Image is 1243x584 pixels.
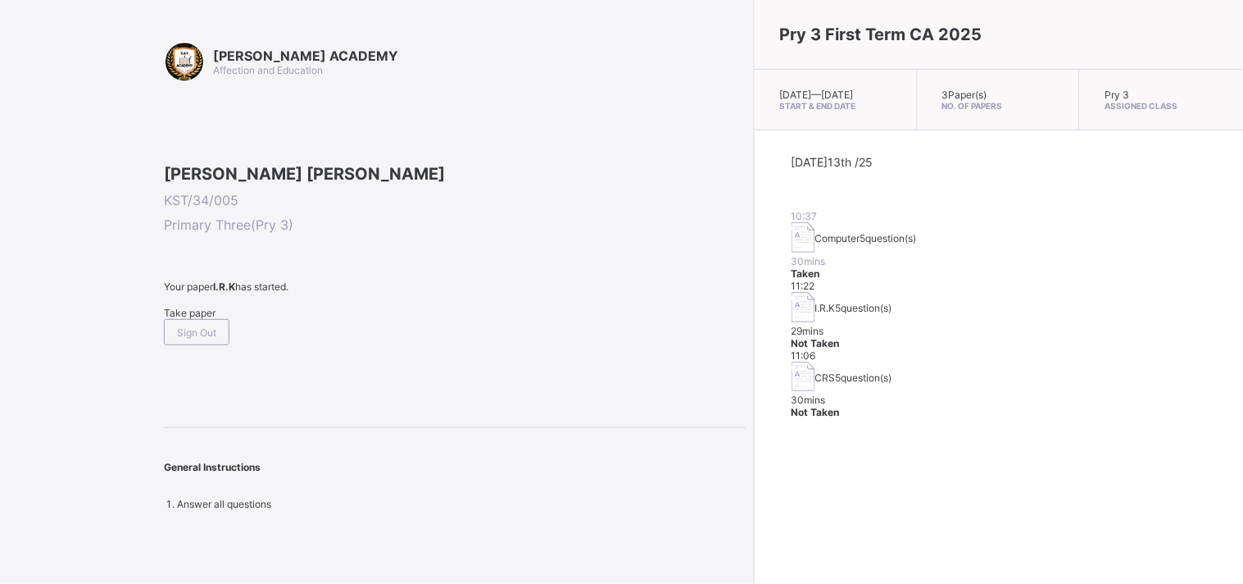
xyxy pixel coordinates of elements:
[792,292,815,322] img: take_paper.cd97e1aca70de81545fe8e300f84619e.svg
[164,192,746,208] span: KST/34/005
[792,210,818,222] span: 10:37
[792,155,873,169] span: [DATE] 13th /25
[815,372,836,384] span: CRS
[815,232,860,244] span: Computer
[792,267,820,280] span: Taken
[177,498,271,510] span: Answer all questions
[836,372,892,384] span: 5 question(s)
[942,89,987,101] span: 3 Paper(s)
[177,326,216,339] span: Sign Out
[213,64,323,76] span: Affection and Education
[792,362,815,392] img: take_paper.cd97e1aca70de81545fe8e300f84619e.svg
[792,255,826,267] span: 30 mins
[860,232,917,244] span: 5 question(s)
[792,406,840,418] span: Not Taken
[213,48,398,64] span: [PERSON_NAME] ACADEMY
[942,101,1055,111] span: No. of Papers
[779,25,982,44] span: Pry 3 First Term CA 2025
[836,302,892,314] span: 5 question(s)
[164,164,746,184] span: [PERSON_NAME] [PERSON_NAME]
[164,461,261,473] span: General Instructions
[779,89,853,101] span: [DATE] — [DATE]
[792,394,826,406] span: 30 mins
[792,337,840,349] span: Not Taken
[1105,101,1218,111] span: Assigned Class
[792,325,824,337] span: 29 mins
[792,349,816,362] span: 11:06
[792,280,815,292] span: 11:22
[792,222,815,253] img: take_paper.cd97e1aca70de81545fe8e300f84619e.svg
[164,307,215,319] span: Take paper
[1105,89,1129,101] span: Pry 3
[213,281,235,293] b: I.R.K
[815,302,836,314] span: I.R.K
[164,217,746,233] span: Primary Three ( Pry 3 )
[164,281,746,293] span: Your paper has started.
[779,101,892,111] span: Start & End Date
